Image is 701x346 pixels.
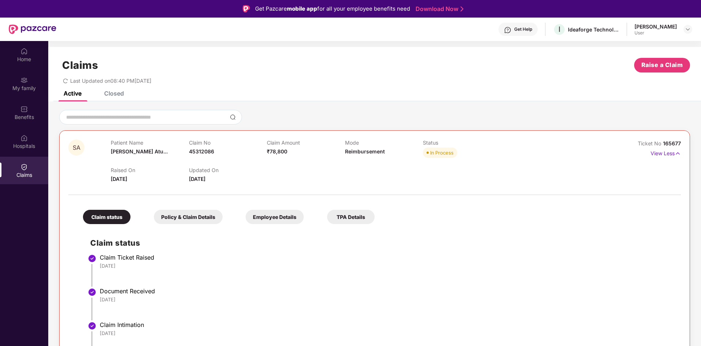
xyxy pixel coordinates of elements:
[675,149,681,157] img: svg+xml;base64,PHN2ZyB4bWxucz0iaHR0cDovL3d3dy53My5vcmcvMjAwMC9zdmciIHdpZHRoPSIxNyIgaGVpZ2h0PSIxNy...
[20,134,28,142] img: svg+xml;base64,PHN2ZyBpZD0iSG9zcGl0YWxzIiB4bWxucz0iaHR0cDovL3d3dy53My5vcmcvMjAwMC9zdmciIHdpZHRoPS...
[634,23,677,30] div: [PERSON_NAME]
[63,78,68,84] span: redo
[345,139,423,146] p: Mode
[663,140,681,146] span: 165677
[111,167,189,173] p: Raised On
[9,25,56,34] img: New Pazcare Logo
[189,176,205,182] span: [DATE]
[100,263,674,269] div: [DATE]
[100,254,674,261] div: Claim Ticket Raised
[634,58,690,72] button: Raise a Claim
[111,176,127,182] span: [DATE]
[62,59,98,71] h1: Claims
[638,140,663,146] span: Ticket No
[100,330,674,336] div: [DATE]
[430,149,454,156] div: In Process
[88,254,96,263] img: svg+xml;base64,PHN2ZyBpZD0iU3RlcC1Eb25lLTMyeDMyIiB4bWxucz0iaHR0cDovL3d3dy53My5vcmcvMjAwMC9zdmciIH...
[189,167,267,173] p: Updated On
[641,60,683,70] span: Raise a Claim
[88,321,96,330] img: svg+xml;base64,PHN2ZyBpZD0iU3RlcC1Eb25lLTMyeDMyIiB4bWxucz0iaHR0cDovL3d3dy53My5vcmcvMjAwMC9zdmciIH...
[20,105,28,113] img: svg+xml;base64,PHN2ZyBpZD0iQmVuZWZpdHMiIHhtbG5zPSJodHRwOi8vd3d3LnczLm9yZy8yMDAwL3N2ZyIgd2lkdGg9Ij...
[100,321,674,328] div: Claim Intimation
[327,210,375,224] div: TPA Details
[287,5,317,12] strong: mobile app
[634,30,677,36] div: User
[90,237,674,249] h2: Claim status
[267,139,345,146] p: Claim Amount
[20,48,28,55] img: svg+xml;base64,PHN2ZyBpZD0iSG9tZSIgeG1sbnM9Imh0dHA6Ly93d3cudzMub3JnLzIwMDAvc3ZnIiB3aWR0aD0iMjAiIG...
[73,145,80,151] span: SA
[685,26,691,32] img: svg+xml;base64,PHN2ZyBpZD0iRHJvcGRvd24tMzJ4MzIiIHhtbG5zPSJodHRwOi8vd3d3LnczLm9yZy8yMDAwL3N2ZyIgd2...
[154,210,223,224] div: Policy & Claim Details
[416,5,461,13] a: Download Now
[230,114,236,120] img: svg+xml;base64,PHN2ZyBpZD0iU2VhcmNoLTMyeDMyIiB4bWxucz0iaHR0cDovL3d3dy53My5vcmcvMjAwMC9zdmciIHdpZH...
[651,148,681,157] p: View Less
[246,210,304,224] div: Employee Details
[20,163,28,171] img: svg+xml;base64,PHN2ZyBpZD0iQ2xhaW0iIHhtbG5zPSJodHRwOi8vd3d3LnczLm9yZy8yMDAwL3N2ZyIgd2lkdGg9IjIwIi...
[558,25,560,34] span: I
[100,287,674,295] div: Document Received
[189,148,214,155] span: 45312086
[70,78,151,84] span: Last Updated on 08:40 PM[DATE]
[504,26,511,34] img: svg+xml;base64,PHN2ZyBpZD0iSGVscC0zMngzMiIgeG1sbnM9Imh0dHA6Ly93d3cudzMub3JnLzIwMDAvc3ZnIiB3aWR0aD...
[104,90,124,97] div: Closed
[64,90,82,97] div: Active
[255,4,410,13] div: Get Pazcare for all your employee benefits need
[111,139,189,146] p: Patient Name
[243,5,250,12] img: Logo
[88,288,96,297] img: svg+xml;base64,PHN2ZyBpZD0iU3RlcC1Eb25lLTMyeDMyIiB4bWxucz0iaHR0cDovL3d3dy53My5vcmcvMjAwMC9zdmciIH...
[423,139,501,146] p: Status
[345,148,385,155] span: Reimbursement
[189,139,267,146] p: Claim No
[83,210,130,224] div: Claim status
[100,296,674,303] div: [DATE]
[267,148,287,155] span: ₹78,800
[461,5,463,13] img: Stroke
[111,148,168,155] span: [PERSON_NAME] Atu...
[20,77,28,84] img: svg+xml;base64,PHN2ZyB3aWR0aD0iMjAiIGhlaWdodD0iMjAiIHZpZXdCb3g9IjAgMCAyMCAyMCIgZmlsbD0ibm9uZSIgeG...
[568,26,619,33] div: Ideaforge Technology Ltd
[514,26,532,32] div: Get Help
